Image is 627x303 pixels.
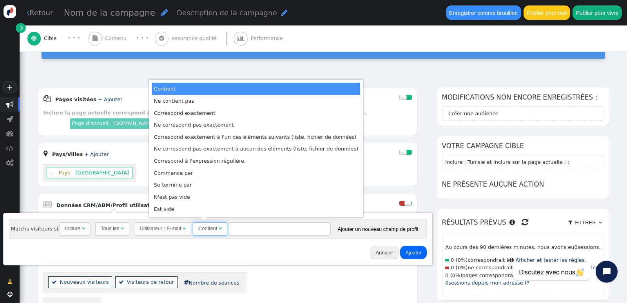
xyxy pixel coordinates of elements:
[6,101,14,108] font: 
[451,257,454,263] font: 0
[442,142,524,150] font: Votre campagne cible
[468,257,509,263] font: correspondrait à
[442,180,544,188] font: Ne présente aucune action
[456,265,468,270] font: (0%)
[154,146,358,152] font: Ne correspond pas exactement à aucun des éléments (liste, fichier de données)
[7,292,13,297] font: 
[448,111,498,116] font: Créer une audience
[189,280,239,286] font: Nombre de séances
[20,24,23,32] font: 
[449,280,529,286] font: sessions depuis mon adresse IP
[119,279,124,285] font: 
[446,5,521,20] button: Enregistrer comme brouillon
[105,35,127,41] font: Contenu
[140,225,181,231] font: Utilisateur : E-mail
[43,110,207,116] font: Inclure la page actuelle correspond à tous les éléments -
[65,225,80,231] font: Inclure
[6,159,14,167] font: 
[31,35,36,41] font: 
[184,280,189,285] font: 
[566,216,604,229] a:  Filtres 
[56,202,159,208] font: Données CRM/ABM/Profil utilisateur
[11,226,58,232] font: Matchs visiteurs si
[522,218,528,226] font: 
[509,219,515,225] font: 
[177,9,277,17] font: Description de la campagne
[7,115,13,123] font: 
[50,170,53,176] a: ‒
[451,265,454,270] font: 0
[599,220,602,225] font: 
[524,5,570,20] button: Publier pour test
[155,25,234,51] a:  assurance qualité
[509,258,514,263] font: 
[375,250,393,256] font: Annuler
[44,35,57,41] font: Cible
[154,86,176,92] font: Contient
[445,244,574,250] font: Au cours des 90 dernières minutes, nous avons eu
[60,279,109,285] font: Nouveaux visiteurs
[27,9,29,16] font: 
[27,25,89,51] a:  Cible · · ·
[573,5,622,20] button: Publier pour vivre
[4,5,16,18] img: logo-icon.svg
[27,7,53,18] a: Retour
[3,81,16,93] a: +
[55,96,96,102] font: Pages visitées
[154,206,174,212] font: Est vide
[82,226,85,231] font: 
[154,158,246,164] font: Correspond à l'expression régulière.
[154,170,193,176] font: Commence par
[400,246,426,259] button: Ajouter
[574,244,577,250] font: 0
[154,122,234,128] font: Ne correspond pas exactement
[43,150,47,157] font: 
[43,202,201,208] a:  Données CRM/ABM/Profil utilisateur + Ajouter
[72,120,156,126] font: Page d'accueil : [DOMAIN_NAME]
[578,244,601,250] font: sessions.
[576,10,619,16] font: Publier pour vivre
[445,159,569,165] font: Inclure : Tunisie et Inclure sur la page actuelle : :
[154,110,215,116] font: Correspond exactement
[64,8,155,18] font: Nom de la campagne
[281,9,288,16] font: 
[6,130,14,137] font: 
[52,151,83,157] font: Pays/Villes
[442,218,506,226] font: Résultats prévus
[442,93,598,101] font: Modifications non encore enregistrées :
[92,35,98,41] font: 
[184,279,239,287] a: Nombre de séances
[445,280,448,286] font: 0
[154,182,192,188] font: Se termine par
[575,220,596,225] font: Filtres
[6,145,14,152] font: 
[154,134,357,140] font: Correspond exactement à l'un des éléments suivants (liste, fichier de données)
[76,170,129,176] font: [GEOGRAPHIC_DATA]
[450,272,462,278] font: (0%)
[159,35,164,41] font: 
[101,225,120,231] font: Tous les
[16,23,25,33] a: 
[405,250,421,256] font: Ajouter
[43,201,52,208] font: 
[338,226,418,232] font: Ajouter un nouveau champ de profil
[219,226,222,231] font: 
[43,96,138,102] a:  Pages visitées + Ajouter
[43,95,51,102] font: 
[445,280,529,286] a: 0sessions depuis mon adresse IP
[89,25,155,51] a:  Contenu · · ·
[468,265,523,270] font: ne correspondrait pas
[84,151,109,157] a: + Ajouter
[462,272,525,278] font: pages correspondraient.
[172,35,217,41] font: assurance qualité
[515,257,586,263] a: Afficher et tester les règles.
[98,96,122,102] a: + Ajouter
[136,34,149,42] font: · · ·
[250,35,283,41] font: Performance
[333,222,423,236] button: Ajouter un nouveau champ de profil
[2,275,17,288] a: 
[7,279,12,284] font: 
